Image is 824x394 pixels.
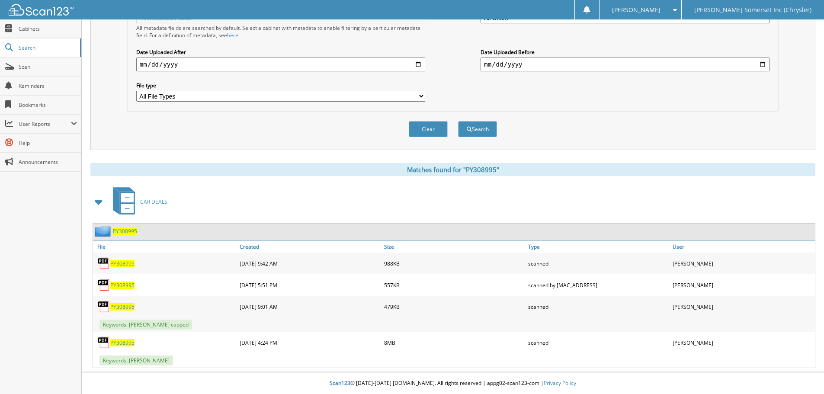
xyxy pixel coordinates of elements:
span: Announcements [19,158,77,166]
span: Reminders [19,82,77,90]
a: Type [526,241,670,253]
div: [DATE] 5:51 PM [237,276,382,294]
a: PY308995 [110,339,135,346]
input: end [481,58,769,71]
span: Keywords: [PERSON_NAME] capped [99,320,192,330]
span: Scan123 [330,379,350,387]
div: © [DATE]-[DATE] [DOMAIN_NAME]. All rights reserved | appg02-scan123-com | [82,373,824,394]
a: PY308995 [113,227,137,235]
img: PDF.png [97,336,110,349]
span: Keywords: [PERSON_NAME] [99,356,173,365]
div: [DATE] 9:42 AM [237,255,382,272]
input: start [136,58,425,71]
img: scan123-logo-white.svg [9,4,74,16]
span: Cabinets [19,25,77,32]
div: scanned [526,298,670,315]
a: PY308995 [110,260,135,267]
img: PDF.png [97,279,110,291]
a: here [227,32,238,39]
div: 8MB [382,334,526,351]
div: [DATE] 9:01 AM [237,298,382,315]
span: User Reports [19,120,71,128]
span: Search [19,44,76,51]
div: [PERSON_NAME] [670,298,815,315]
img: PDF.png [97,300,110,313]
div: scanned [526,255,670,272]
a: CAR DEALS [108,185,167,219]
span: [PERSON_NAME] [612,7,660,13]
div: [PERSON_NAME] [670,276,815,294]
div: [PERSON_NAME] [670,255,815,272]
a: Privacy Policy [544,379,576,387]
img: PDF.png [97,257,110,270]
a: PY308995 [110,282,135,289]
div: [PERSON_NAME] [670,334,815,351]
div: 557KB [382,276,526,294]
div: [DATE] 4:24 PM [237,334,382,351]
label: Date Uploaded After [136,48,425,56]
span: Scan [19,63,77,70]
a: PY308995 [110,303,135,311]
span: Help [19,139,77,147]
span: CAR DEALS [140,198,167,205]
span: Bookmarks [19,101,77,109]
div: Matches found for "PY308995" [90,163,815,176]
img: folder2.png [95,226,113,237]
span: [PERSON_NAME] Somerset Inc (Chrysler) [694,7,811,13]
label: File type [136,82,425,89]
div: 988KB [382,255,526,272]
a: User [670,241,815,253]
div: All metadata fields are searched by default. Select a cabinet with metadata to enable filtering b... [136,24,425,39]
button: Clear [409,121,448,137]
a: Size [382,241,526,253]
div: scanned by [MAC_ADDRESS] [526,276,670,294]
iframe: Chat Widget [781,352,824,394]
div: scanned [526,334,670,351]
a: Created [237,241,382,253]
div: 479KB [382,298,526,315]
label: Date Uploaded Before [481,48,769,56]
a: File [93,241,237,253]
button: Search [458,121,497,137]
